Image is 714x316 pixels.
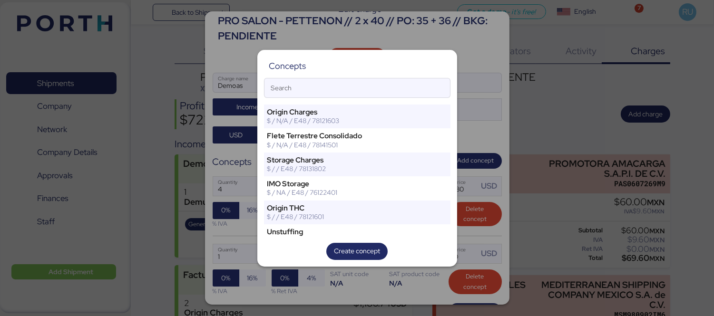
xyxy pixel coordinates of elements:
[267,228,415,236] div: Unstuffing
[326,243,388,260] button: Create concept
[267,108,415,116] div: Origin Charges
[267,164,415,173] div: $ / / E48 / 78131802
[267,236,415,245] div: $ / T/CBM / E48 / 78131802
[267,212,415,221] div: $ / / E48 / 78121601
[267,204,415,212] div: Origin THC
[334,245,380,257] span: Create concept
[267,188,415,197] div: $ / NA / E48 / 76122401
[264,78,450,97] input: Search
[267,156,415,164] div: Storage Charges
[267,132,415,140] div: Flete Terrestre Consolidado
[267,180,415,188] div: IMO Storage
[269,62,306,70] div: Concepts
[267,141,415,149] div: $ / N/A / E48 / 78141501
[267,116,415,125] div: $ / N/A / E48 / 78121603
